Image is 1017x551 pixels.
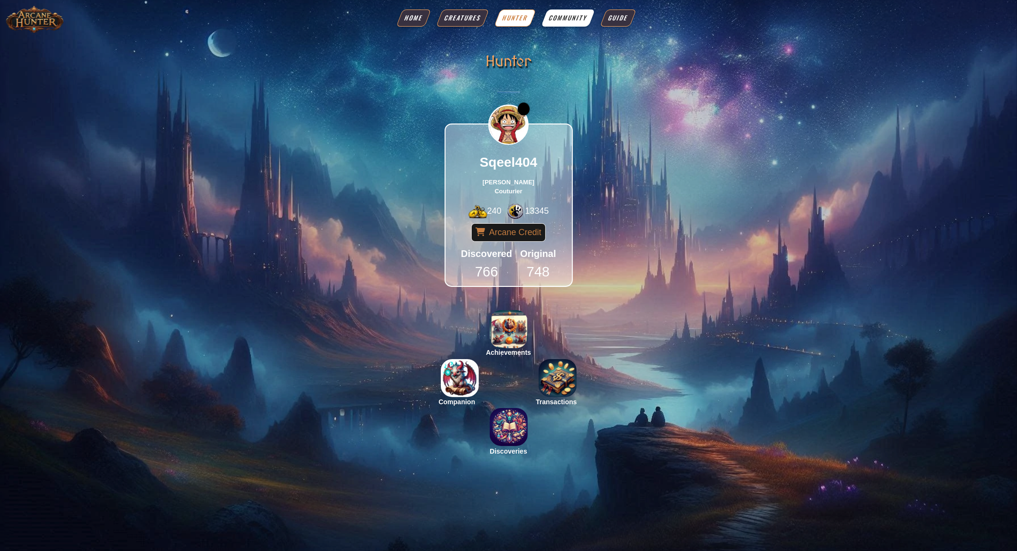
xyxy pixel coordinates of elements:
img: creature-coin-DwKtxDx1.webp [506,202,525,221]
h6: Discovered [461,246,512,262]
span: 240 [487,206,502,216]
span: Achievements [486,348,531,358]
span: Discoveries [490,446,527,456]
span: Guide [607,13,629,23]
img: arcane-credit-coin-BVW2GnIZ.webp [468,205,487,218]
span: 13345 [525,206,549,216]
button: Arcane Credit [471,223,545,242]
img: latest-discoveries-icon.webp [490,408,528,446]
a: Community [541,9,595,27]
h4: Sqeel404 [449,151,568,174]
span: Creatures [443,13,482,23]
span: Home [403,13,424,23]
a: Creatures [436,9,489,27]
img: Achievements Icon [490,310,528,348]
span: Hunter [501,13,529,23]
span: 748 [527,264,550,279]
img: 800e94295789d018aaba38e0c5278f43 [490,106,528,144]
span: 766 [475,264,498,279]
span: [PERSON_NAME] [449,178,568,187]
img: creature-companion-icon.webp [441,359,479,397]
span: Companion [438,398,475,408]
span: Transactions [536,398,577,408]
img: profile-transactions-icon.webp [539,359,577,397]
a: Home [396,9,431,27]
h6: Original [520,246,556,262]
span: Community [547,13,589,23]
a: Hunter [494,9,536,27]
a: Guide [600,9,637,27]
span: Couturier [449,187,568,196]
span: Arcane Credit [489,228,542,237]
img: Arcane Hunter Title [5,5,64,34]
